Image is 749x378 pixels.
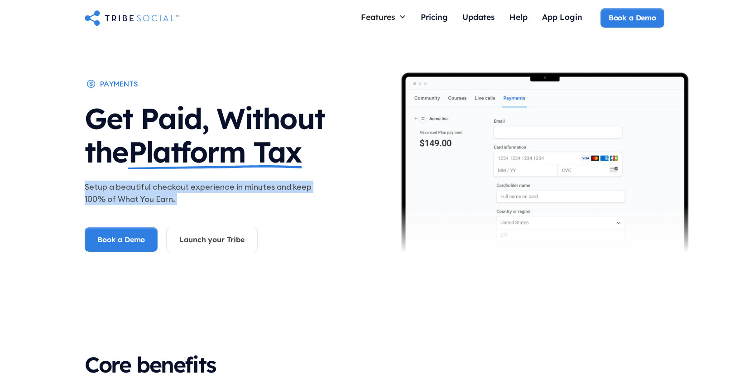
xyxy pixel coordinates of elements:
[502,8,535,28] a: Help
[535,8,590,28] a: App Login
[85,93,374,173] h1: Get Paid, Without the
[413,8,455,28] a: Pricing
[462,12,495,22] div: Updates
[600,8,664,27] a: Book a Demo
[128,135,302,169] span: Platform Tax
[85,9,179,27] a: home
[455,8,502,28] a: Updates
[100,79,138,89] div: payments
[85,352,664,377] h2: Core benefits
[85,181,317,205] p: Setup a beautiful checkout experience in minutes and keep 100% of What You Earn.
[509,12,528,22] div: Help
[361,12,395,22] div: Features
[421,12,448,22] div: Pricing
[542,12,582,22] div: App Login
[354,8,413,25] div: Features
[85,227,158,252] a: Book a Demo
[166,227,257,252] a: Launch your Tribe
